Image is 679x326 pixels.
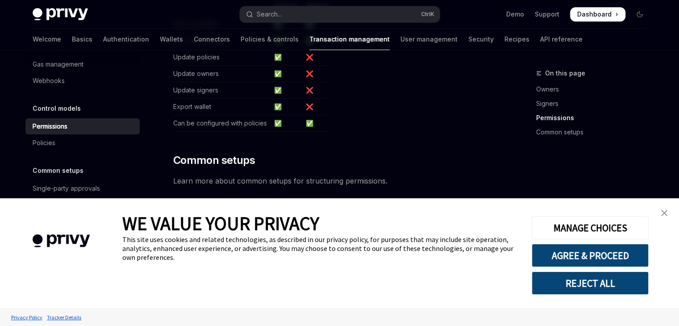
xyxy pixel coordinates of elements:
a: Owners [536,82,654,96]
td: Can be configured with policies [173,115,271,132]
div: Search... [257,9,282,20]
img: close banner [661,210,667,216]
td: Update signers [173,82,271,99]
a: API reference [540,29,583,50]
button: MANAGE CHOICES [532,216,649,239]
img: dark logo [33,8,88,21]
a: Permissions [536,111,654,125]
a: Basics [72,29,92,50]
a: Transaction management [309,29,390,50]
a: Dashboard [570,7,625,21]
div: Webhooks [33,75,65,86]
td: ❌ [302,99,330,115]
a: Recipes [504,29,529,50]
a: Common setups [536,125,654,139]
td: Export wallet [173,99,271,115]
a: close banner [655,204,673,222]
td: ✅ [271,82,302,99]
button: Toggle dark mode [633,7,647,21]
a: Demo [506,10,524,19]
a: Security [468,29,494,50]
td: Update owners [173,66,271,82]
a: Tracker Details [45,309,83,325]
td: ✅ [271,49,302,66]
span: Common setups [173,153,255,167]
td: ❌ [302,66,330,82]
td: ✅ [271,115,302,132]
a: Wallets [160,29,183,50]
a: Single-party approvals [25,180,140,196]
h5: Common setups [33,165,83,176]
a: Authentication [103,29,149,50]
div: Permissions [33,121,67,132]
span: WE VALUE YOUR PRIVACY [122,212,319,235]
span: Learn more about common setups for structuring permissions. [173,175,495,187]
span: Dashboard [577,10,612,19]
a: Support [535,10,559,19]
span: Ctrl K [421,11,434,18]
a: User management [400,29,458,50]
td: Update policies [173,49,271,66]
div: Single-party approvals [33,183,100,194]
a: Permissions [25,118,140,134]
a: Quorum approvals [25,197,140,213]
div: Policies [33,138,55,148]
a: Signers [536,96,654,111]
a: Connectors [194,29,230,50]
a: Gas management [25,56,140,72]
td: ❌ [302,82,330,99]
div: Gas management [33,59,83,70]
img: company logo [13,222,109,260]
td: ✅ [271,99,302,115]
a: Privacy Policy [9,309,45,325]
div: This site uses cookies and related technologies, as described in our privacy policy, for purposes... [122,235,518,262]
h5: Control models [33,103,81,114]
a: Policies [25,135,140,151]
a: Policies & controls [241,29,299,50]
td: ✅ [271,66,302,82]
button: REJECT ALL [532,272,649,295]
td: ❌ [302,49,330,66]
button: AGREE & PROCEED [532,244,649,267]
td: ✅ [302,115,330,132]
span: On this page [545,68,585,79]
a: Webhooks [25,73,140,89]
a: Welcome [33,29,61,50]
button: Open search [240,6,440,22]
